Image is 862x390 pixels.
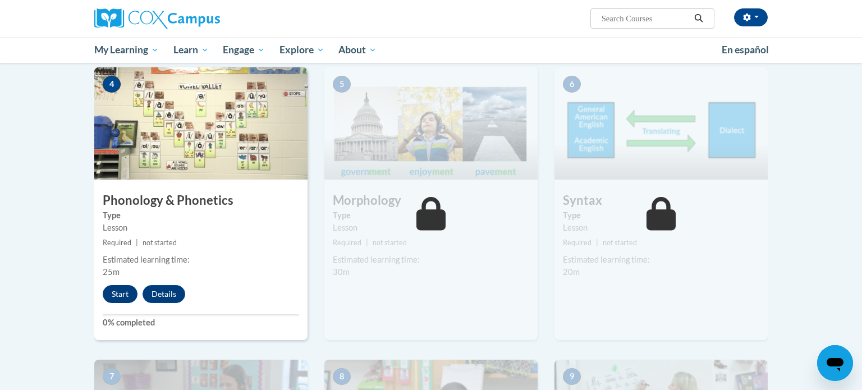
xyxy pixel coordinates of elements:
[77,37,785,63] div: Main menu
[563,368,581,385] span: 9
[173,43,209,57] span: Learn
[94,8,220,29] img: Cox Campus
[734,8,768,26] button: Account Settings
[166,37,216,63] a: Learn
[143,238,177,247] span: not started
[333,76,351,93] span: 5
[223,43,265,57] span: Engage
[333,222,529,234] div: Lesson
[366,238,368,247] span: |
[103,267,120,277] span: 25m
[563,254,759,266] div: Estimated learning time:
[136,238,138,247] span: |
[103,76,121,93] span: 4
[324,67,538,180] img: Course Image
[714,38,776,62] a: En español
[333,267,350,277] span: 30m
[563,76,581,93] span: 6
[554,67,768,180] img: Course Image
[373,238,407,247] span: not started
[554,192,768,209] h3: Syntax
[600,12,690,25] input: Search Courses
[143,285,185,303] button: Details
[94,67,308,180] img: Course Image
[603,238,637,247] span: not started
[722,44,769,56] span: En español
[103,222,299,234] div: Lesson
[338,43,377,57] span: About
[103,316,299,329] label: 0% completed
[563,209,759,222] label: Type
[215,37,272,63] a: Engage
[563,222,759,234] div: Lesson
[103,285,137,303] button: Start
[333,254,529,266] div: Estimated learning time:
[332,37,384,63] a: About
[94,192,308,209] h3: Phonology & Phonetics
[103,368,121,385] span: 7
[817,345,853,381] iframe: Button to launch messaging window
[103,238,131,247] span: Required
[87,37,166,63] a: My Learning
[333,368,351,385] span: 8
[272,37,332,63] a: Explore
[333,238,361,247] span: Required
[596,238,598,247] span: |
[103,254,299,266] div: Estimated learning time:
[563,267,580,277] span: 20m
[94,8,308,29] a: Cox Campus
[333,209,529,222] label: Type
[279,43,324,57] span: Explore
[690,12,707,25] button: Search
[324,192,538,209] h3: Morphology
[563,238,592,247] span: Required
[103,209,299,222] label: Type
[94,43,159,57] span: My Learning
